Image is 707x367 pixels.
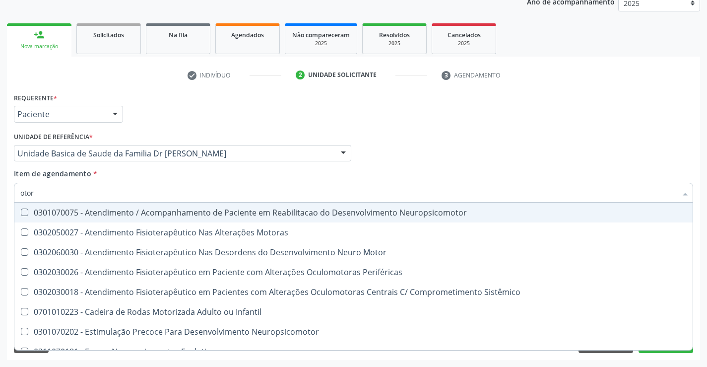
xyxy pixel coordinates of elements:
[14,43,64,50] div: Nova marcação
[379,31,410,39] span: Resolvidos
[20,209,687,217] div: 0301070075 - Atendimento / Acompanhamento de Paciente em Reabilitacao do Desenvolvimento Neuropsi...
[14,169,91,178] span: Item de agendamento
[292,31,350,39] span: Não compareceram
[20,248,687,256] div: 0302060030 - Atendimento Fisioterapêutico Nas Desordens do Desenvolvimento Neuro Motor
[370,40,419,47] div: 2025
[20,348,687,356] div: 0211070181 - Exame Neuropsicomotor Evolutivo
[17,148,331,158] span: Unidade Basica de Saude da Familia Dr [PERSON_NAME]
[20,228,687,236] div: 0302050027 - Atendimento Fisioterapêutico Nas Alterações Motoras
[308,71,377,79] div: Unidade solicitante
[448,31,481,39] span: Cancelados
[20,308,687,316] div: 0701010223 - Cadeira de Rodas Motorizada Adulto ou Infantil
[20,183,677,203] input: Buscar por procedimentos
[20,328,687,336] div: 0301070202 - Estimulação Precoce Para Desenvolvimento Neuropsicomotor
[292,40,350,47] div: 2025
[20,288,687,296] div: 0302030018 - Atendimento Fisioterapêutico em Pacientes com Alterações Oculomotoras Centrais C/ Co...
[20,268,687,276] div: 0302030026 - Atendimento Fisioterapêutico em Paciente com Alterações Oculomotoras Periféricas
[439,40,489,47] div: 2025
[296,71,305,79] div: 2
[169,31,188,39] span: Na fila
[17,109,103,119] span: Paciente
[34,29,45,40] div: person_add
[14,90,57,106] label: Requerente
[93,31,124,39] span: Solicitados
[14,130,93,145] label: Unidade de referência
[231,31,264,39] span: Agendados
